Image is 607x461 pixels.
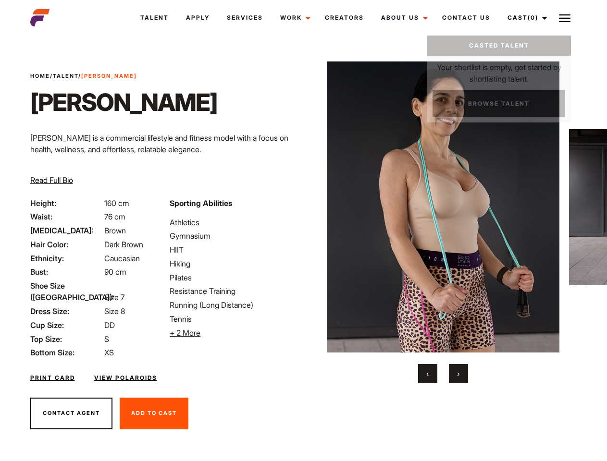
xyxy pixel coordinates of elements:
[170,258,297,269] li: Hiking
[30,225,102,236] span: [MEDICAL_DATA]:
[170,299,297,311] li: Running (Long Distance)
[120,398,188,429] button: Add To Cast
[170,328,200,338] span: + 2 More
[218,5,272,31] a: Services
[177,5,218,31] a: Apply
[272,5,316,31] a: Work
[30,163,298,197] p: Through her modeling and wellness brand, HEAL, she inspires others on their wellness journeys—cha...
[170,198,232,208] strong: Sporting Abilities
[372,5,434,31] a: About Us
[426,369,429,378] span: Previous
[104,240,143,249] span: Dark Brown
[30,72,137,80] span: / /
[316,5,372,31] a: Creators
[131,410,177,416] span: Add To Cast
[30,239,102,250] span: Hair Color:
[104,306,125,316] span: Size 8
[433,90,565,117] a: Browse Talent
[30,266,102,278] span: Bust:
[427,36,571,56] a: Casted Talent
[104,212,125,221] span: 76 cm
[53,73,78,79] a: Talent
[30,398,112,429] button: Contact Agent
[132,5,177,31] a: Talent
[30,211,102,222] span: Waist:
[30,174,73,186] button: Read Full Bio
[104,254,140,263] span: Caucasian
[104,267,126,277] span: 90 cm
[170,217,297,228] li: Athletics
[30,253,102,264] span: Ethnicity:
[499,5,553,31] a: Cast(0)
[104,292,124,302] span: Size 7
[170,313,297,325] li: Tennis
[30,175,73,185] span: Read Full Bio
[30,280,102,303] span: Shoe Size ([GEOGRAPHIC_DATA]):
[104,198,129,208] span: 160 cm
[170,244,297,255] li: HIIT
[528,14,538,21] span: (0)
[170,285,297,297] li: Resistance Training
[104,334,109,344] span: S
[81,73,137,79] strong: [PERSON_NAME]
[104,320,115,330] span: DD
[30,132,298,155] p: [PERSON_NAME] is a commercial lifestyle and fitness model with a focus on health, wellness, and e...
[30,88,217,117] h1: [PERSON_NAME]
[30,73,50,79] a: Home
[30,347,102,358] span: Bottom Size:
[30,305,102,317] span: Dress Size:
[30,319,102,331] span: Cup Size:
[30,8,50,27] img: cropped-aefm-brand-fav-22-square.png
[427,56,571,85] p: Your shortlist is empty, get started by shortlisting talent.
[30,333,102,345] span: Top Size:
[94,374,157,382] a: View Polaroids
[30,197,102,209] span: Height:
[434,5,499,31] a: Contact Us
[559,12,570,24] img: Burger icon
[104,226,126,235] span: Brown
[170,230,297,242] li: Gymnasium
[104,348,114,357] span: XS
[170,272,297,283] li: Pilates
[30,374,75,382] a: Print Card
[457,369,459,378] span: Next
